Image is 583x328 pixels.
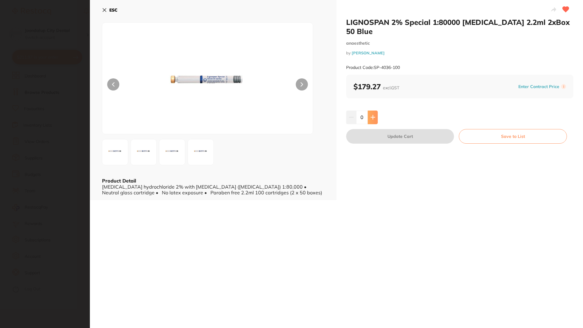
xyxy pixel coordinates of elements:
a: [PERSON_NAME] [352,50,385,55]
div: [MEDICAL_DATA] hydrochloride 2% with [MEDICAL_DATA] ([MEDICAL_DATA]) 1:80,000 • Neutral glass car... [102,184,324,195]
button: Enter Contract Price [517,84,561,90]
small: anaesthetic [346,41,573,46]
label: i [561,84,566,89]
b: ESC [109,7,118,13]
small: by [346,51,573,55]
span: excl. GST [383,85,399,91]
b: $179.27 [353,82,399,91]
small: Product Code: SP-4036-100 [346,65,400,70]
img: MTAwLmpwZw [145,38,271,134]
h2: LIGNOSPAN 2% Special 1:80000 [MEDICAL_DATA] 2.2ml 2xBox 50 Blue [346,18,573,36]
img: MTAwXzQuanBn [190,141,212,163]
img: MTAwLmpwZw [104,141,126,163]
img: MTAwXzIuanBn [133,141,155,163]
button: Save to List [459,129,567,144]
button: Update Cart [346,129,454,144]
b: Product Detail [102,178,136,184]
img: MTAwXzMuanBn [161,141,183,163]
button: ESC [102,5,118,15]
